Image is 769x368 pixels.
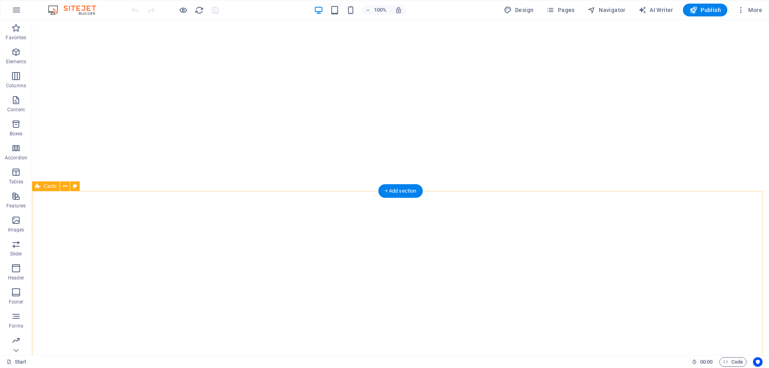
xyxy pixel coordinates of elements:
div: Design (Ctrl+Alt+Y) [501,4,537,16]
span: Pages [546,6,574,14]
h6: 100% [374,5,387,15]
p: Forms [9,323,23,329]
p: Favorites [6,34,26,41]
span: Cards [44,184,56,189]
p: Tables [9,179,23,185]
p: Boxes [10,131,23,137]
div: + Add section [378,184,423,198]
a: Click to cancel selection. Double-click to open Pages [6,357,26,367]
p: Accordion [5,155,27,161]
button: Navigator [584,4,629,16]
button: 100% [362,5,391,15]
button: Usercentrics [753,357,763,367]
p: Images [8,227,24,233]
span: 00 00 [700,357,713,367]
h6: Session time [692,357,713,367]
button: Click here to leave preview mode and continue editing [178,5,188,15]
i: On resize automatically adjust zoom level to fit chosen device. [395,6,402,14]
button: More [734,4,765,16]
p: Header [8,275,24,281]
button: Code [719,357,747,367]
button: AI Writer [635,4,676,16]
p: Columns [6,82,26,89]
p: Footer [9,299,23,305]
span: Publish [689,6,721,14]
span: : [706,359,707,365]
button: Design [501,4,537,16]
i: Reload page [195,6,204,15]
button: reload [194,5,204,15]
button: Pages [543,4,578,16]
span: AI Writer [638,6,673,14]
p: Elements [6,58,26,65]
span: Design [504,6,534,14]
span: Navigator [588,6,626,14]
button: Publish [683,4,727,16]
span: Code [723,357,743,367]
p: Content [7,107,25,113]
p: Slider [10,251,22,257]
img: Editor Logo [46,5,106,15]
p: Features [6,203,26,209]
span: More [737,6,762,14]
